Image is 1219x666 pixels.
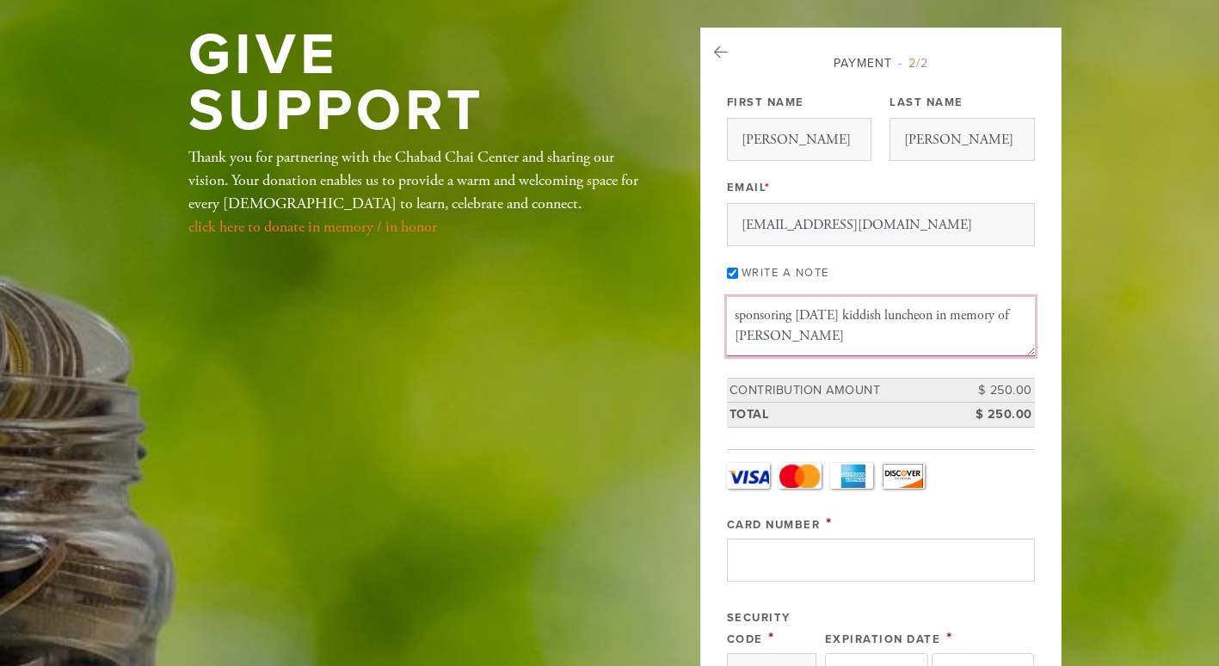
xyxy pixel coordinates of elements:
a: MasterCard [779,463,822,489]
td: Total [727,403,957,428]
span: 2 [908,56,916,71]
label: Expiration Date [825,632,941,646]
label: Write a note [742,266,829,280]
label: Email [727,180,771,195]
label: First Name [727,95,804,110]
td: $ 250.00 [957,378,1035,403]
span: This field is required. [946,628,953,647]
a: Discover [882,463,925,489]
label: Card Number [727,518,821,532]
a: click here to donate in memory / in honor [188,217,437,237]
label: Security Code [727,611,791,646]
h1: Give Support [188,28,644,139]
span: /2 [898,56,928,71]
a: Amex [830,463,873,489]
span: This field is required. [765,181,771,194]
a: Visa [727,463,770,489]
span: This field is required. [768,628,775,647]
td: Contribution Amount [727,378,957,403]
div: Thank you for partnering with the Chabad Chai Center and sharing our vision. Your donation enable... [188,145,644,238]
span: This field is required. [826,514,833,533]
td: $ 250.00 [957,403,1035,428]
label: Last Name [890,95,964,110]
div: Payment [727,54,1035,72]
